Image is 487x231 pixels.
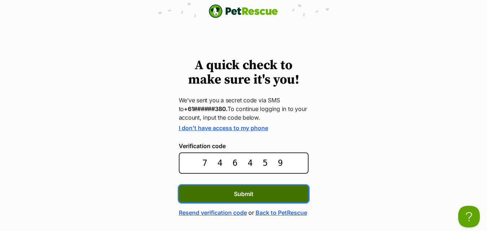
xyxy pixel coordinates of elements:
button: Submit [179,185,309,203]
a: PetRescue [209,4,278,18]
img: logo-e224e6f780fb5917bec1dbf3a21bbac754714ae5b6737aabdf751b685950b380.svg [209,4,278,18]
p: We’ve sent you a secret code via SMS to To continue logging in to your account, input the code be... [179,96,309,122]
span: Submit [234,190,253,198]
a: Back to PetRescue [256,208,307,217]
label: Verification code [179,143,309,149]
strong: +61######380. [184,105,227,112]
h1: A quick check to make sure it's you! [179,58,309,87]
a: Resend verification code [179,208,247,217]
a: I don't have access to my phone [179,124,268,132]
span: or [248,208,254,217]
input: Enter the 6-digit verification code sent to your device [179,152,309,174]
iframe: Help Scout Beacon - Open [458,206,480,227]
